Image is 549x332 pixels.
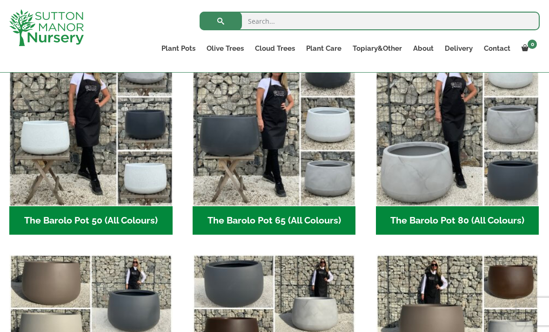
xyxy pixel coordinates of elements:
[376,43,539,235] a: Visit product category The Barolo Pot 80 (All Colours)
[301,42,347,55] a: Plant Care
[376,43,539,206] img: The Barolo Pot 80 (All Colours)
[193,206,356,235] h2: The Barolo Pot 65 (All Colours)
[528,40,537,49] span: 0
[9,43,173,206] img: The Barolo Pot 50 (All Colours)
[9,43,173,235] a: Visit product category The Barolo Pot 50 (All Colours)
[516,42,540,55] a: 0
[408,42,439,55] a: About
[249,42,301,55] a: Cloud Trees
[9,9,84,46] img: logo
[193,43,356,206] img: The Barolo Pot 65 (All Colours)
[156,42,201,55] a: Plant Pots
[9,206,173,235] h2: The Barolo Pot 50 (All Colours)
[193,43,356,235] a: Visit product category The Barolo Pot 65 (All Colours)
[347,42,408,55] a: Topiary&Other
[478,42,516,55] a: Contact
[200,12,540,30] input: Search...
[439,42,478,55] a: Delivery
[201,42,249,55] a: Olive Trees
[376,206,539,235] h2: The Barolo Pot 80 (All Colours)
